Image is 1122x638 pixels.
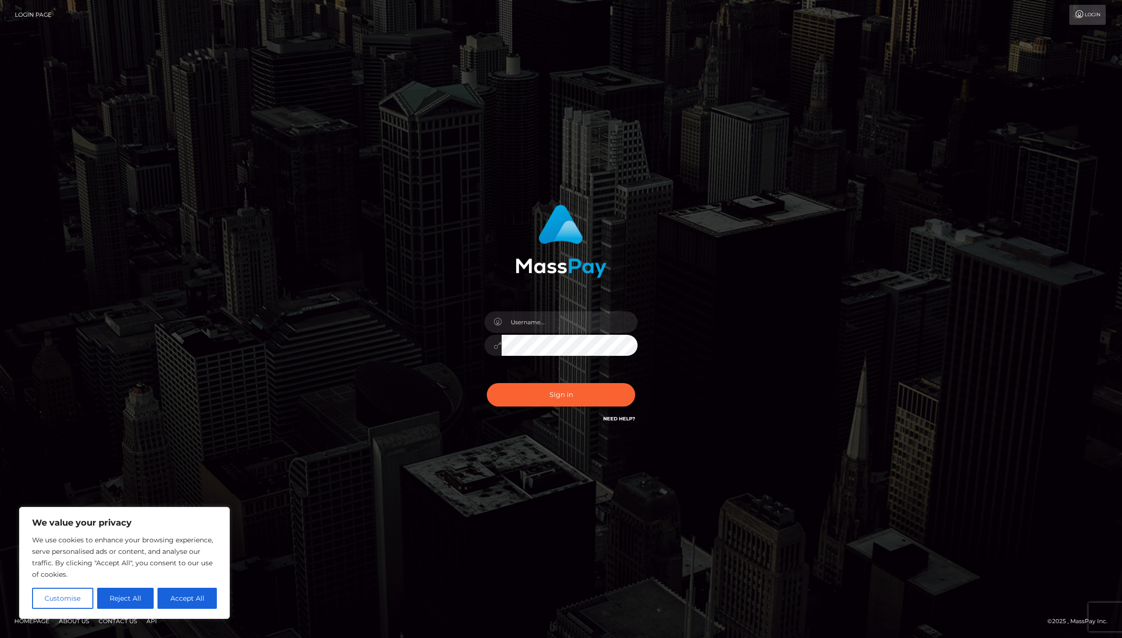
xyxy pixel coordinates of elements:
[32,517,217,528] p: We value your privacy
[15,5,52,25] a: Login Page
[32,588,93,609] button: Customise
[157,588,217,609] button: Accept All
[95,614,141,628] a: Contact Us
[516,205,606,278] img: MassPay Login
[11,614,53,628] a: Homepage
[502,311,638,333] input: Username...
[1047,616,1115,627] div: © 2025 , MassPay Inc.
[143,614,161,628] a: API
[487,383,635,407] button: Sign in
[97,588,154,609] button: Reject All
[32,534,217,580] p: We use cookies to enhance your browsing experience, serve personalised ads or content, and analys...
[1069,5,1106,25] a: Login
[19,507,230,619] div: We value your privacy
[55,614,93,628] a: About Us
[603,416,635,422] a: Need Help?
